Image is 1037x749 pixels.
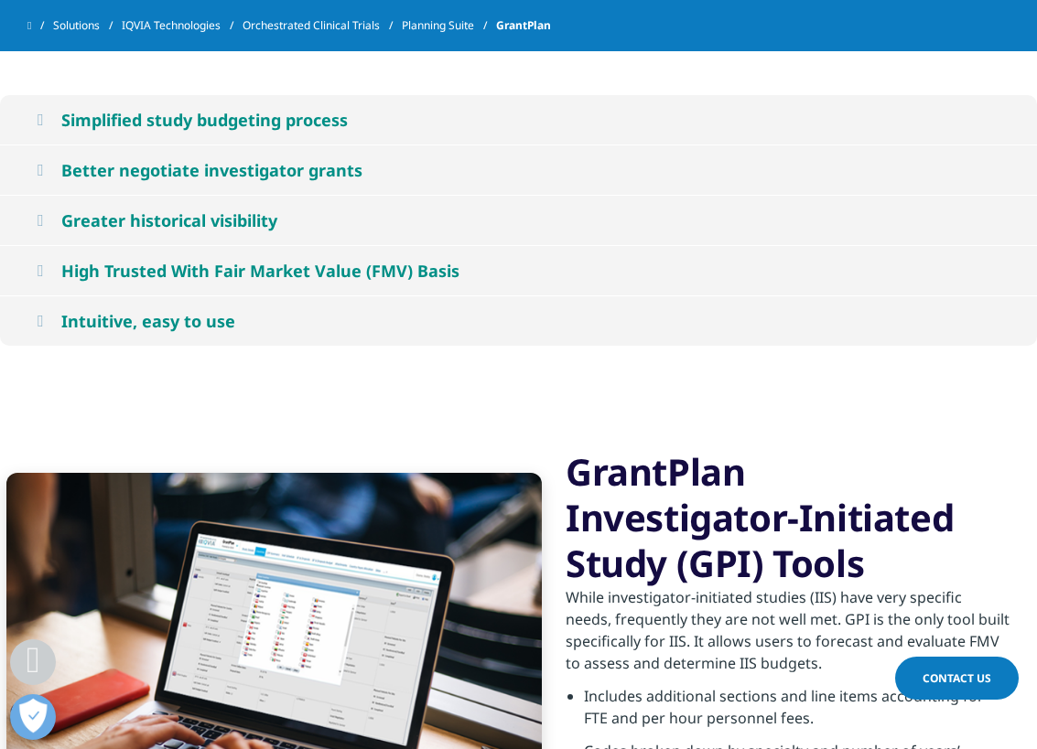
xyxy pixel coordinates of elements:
[895,657,1019,700] a: Contact Us
[61,260,459,282] div: High Trusted With Fair Market Value (FMV) Basis
[53,9,122,42] a: Solutions
[496,9,551,42] span: GrantPlan
[10,694,56,740] button: Open Preferences
[566,449,1010,586] h3: GrantPlan Investigator-Initiated Study (GPI) Tools
[402,9,496,42] a: Planning Suite
[584,685,1010,740] li: Includes additional sections and line items accounting for FTE and per hour personnel fees.
[122,9,243,42] a: IQVIA Technologies
[566,586,1010,685] p: While investigator-initiated studies (IIS) have very specific needs, frequently they are not well...
[243,9,402,42] a: Orchestrated Clinical Trials
[61,159,362,181] div: Better negotiate investigator grants
[61,310,235,332] div: Intuitive, easy to use
[923,670,991,686] span: Contact Us
[61,209,277,231] div: Greater historical visibility
[61,109,348,131] div: Simplified study budgeting process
